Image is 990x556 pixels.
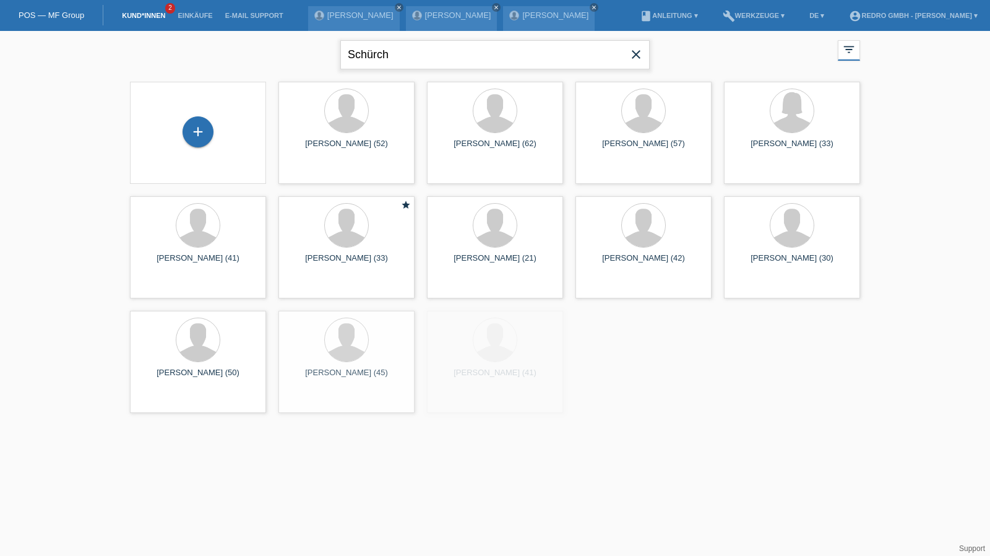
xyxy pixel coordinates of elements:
[849,10,861,22] i: account_circle
[340,40,650,69] input: Suche...
[590,3,598,12] a: close
[585,253,702,273] div: [PERSON_NAME] (42)
[19,11,84,20] a: POS — MF Group
[842,43,856,56] i: filter_list
[591,4,597,11] i: close
[734,139,850,159] div: [PERSON_NAME] (33)
[717,12,791,19] a: buildWerkzeuge ▾
[401,200,411,210] i: star
[396,4,402,11] i: close
[723,10,735,22] i: build
[288,253,405,273] div: [PERSON_NAME] (33)
[803,12,830,19] a: DE ▾
[843,12,984,19] a: account_circleRedro GmbH - [PERSON_NAME] ▾
[288,139,405,159] div: [PERSON_NAME] (52)
[585,139,702,159] div: [PERSON_NAME] (57)
[634,12,704,19] a: bookAnleitung ▾
[327,11,394,20] a: [PERSON_NAME]
[492,3,501,12] a: close
[140,368,256,388] div: [PERSON_NAME] (50)
[425,11,491,20] a: [PERSON_NAME]
[140,253,256,273] div: [PERSON_NAME] (41)
[288,368,405,388] div: [PERSON_NAME] (45)
[640,10,652,22] i: book
[629,47,643,62] i: close
[522,11,588,20] a: [PERSON_NAME]
[437,139,553,159] div: [PERSON_NAME] (62)
[959,544,985,553] a: Support
[219,12,290,19] a: E-Mail Support
[734,253,850,273] div: [PERSON_NAME] (30)
[437,368,553,388] div: [PERSON_NAME] (41)
[395,3,403,12] a: close
[183,121,213,142] div: Kund*in hinzufügen
[165,3,175,14] span: 2
[116,12,171,19] a: Kund*innen
[493,4,499,11] i: close
[437,253,553,273] div: [PERSON_NAME] (21)
[171,12,218,19] a: Einkäufe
